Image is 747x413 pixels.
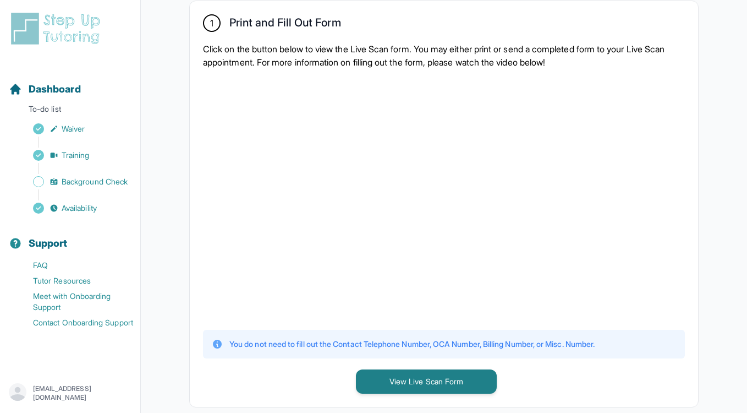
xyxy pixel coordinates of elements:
[356,369,497,394] button: View Live Scan Form
[203,42,685,69] p: Click on the button below to view the Live Scan form. You may either print or send a completed fo...
[4,104,136,119] p: To-do list
[356,376,497,387] a: View Live Scan Form
[9,383,131,403] button: [EMAIL_ADDRESS][DOMAIN_NAME]
[9,273,140,289] a: Tutor Resources
[62,176,128,187] span: Background Check
[62,203,97,214] span: Availability
[203,78,588,319] iframe: YouTube video player
[9,81,81,97] a: Dashboard
[29,81,81,97] span: Dashboard
[4,218,136,256] button: Support
[33,384,131,402] p: [EMAIL_ADDRESS][DOMAIN_NAME]
[229,339,595,350] p: You do not need to fill out the Contact Telephone Number, OCA Number, Billing Number, or Misc. Nu...
[62,123,85,134] span: Waiver
[210,17,213,30] span: 1
[9,315,140,330] a: Contact Onboarding Support
[9,174,140,189] a: Background Check
[9,11,107,46] img: logo
[9,121,140,137] a: Waiver
[29,236,68,251] span: Support
[9,289,140,315] a: Meet with Onboarding Support
[62,150,90,161] span: Training
[9,200,140,216] a: Availability
[229,16,341,34] h2: Print and Fill Out Form
[9,258,140,273] a: FAQ
[9,148,140,163] a: Training
[4,64,136,101] button: Dashboard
